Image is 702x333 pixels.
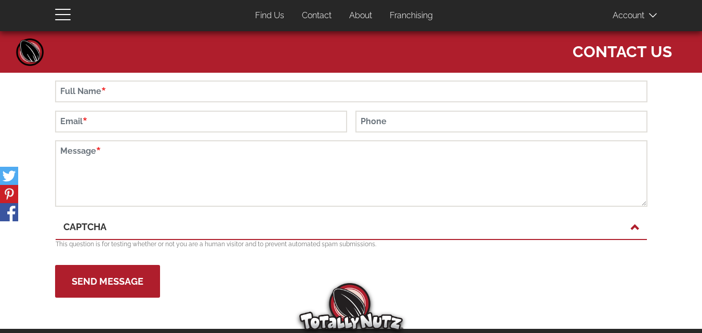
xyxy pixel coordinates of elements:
[55,265,160,298] button: Send Message
[294,6,339,26] a: Contact
[382,6,441,26] a: Franchising
[55,81,647,102] input: Full Name
[573,36,672,62] span: Contact Us
[15,36,46,68] a: Home
[355,111,647,132] input: Phone
[63,220,639,234] a: CAPTCHA
[341,6,380,26] a: About
[55,111,347,132] input: Email
[247,6,292,26] a: Find Us
[56,240,647,249] p: This question is for testing whether or not you are a human visitor and to prevent automated spam...
[299,283,403,330] img: Totally Nutz Logo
